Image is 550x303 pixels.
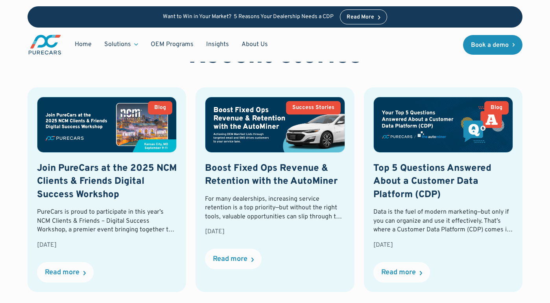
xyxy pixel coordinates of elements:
a: OEM Programs [144,37,200,52]
a: Insights [200,37,235,52]
div: [DATE] [373,241,513,249]
div: PureCars is proud to participate in this year’s NCM Clients & Friends – Digital Success Workshop,... [37,208,177,234]
div: [DATE] [37,241,177,249]
div: Read more [213,256,247,263]
div: Solutions [104,40,131,49]
p: Want to Win in Your Market? 5 Reasons Your Dealership Needs a CDP [163,14,334,20]
a: About Us [235,37,274,52]
div: Read more [45,269,79,276]
a: BlogTop 5 Questions Answered About a Customer Data Platform (CDP)Data is the fuel of modern marke... [364,87,522,292]
div: Solutions [98,37,144,52]
div: Data is the fuel of modern marketing—but only if you can organize and use it effectively. That’s ... [373,208,513,234]
a: BlogJoin PureCars at the 2025 NCM Clients & Friends Digital Success WorkshopPureCars is proud to ... [28,87,186,292]
div: [DATE] [205,227,345,236]
div: Read more [381,269,416,276]
div: Blog [154,105,166,111]
div: Read More [347,15,374,20]
h3: Join PureCars at the 2025 NCM Clients & Friends Digital Success Workshop [37,162,177,202]
div: Book a demo [471,42,509,48]
img: purecars logo [28,34,62,55]
div: Success Stories [292,105,334,111]
a: main [28,34,62,55]
h3: Top 5 Questions Answered About a Customer Data Platform (CDP) [373,162,513,202]
a: Home [68,37,98,52]
h2: Recent stories [188,41,362,72]
h3: Boost Fixed Ops Revenue & Retention with the AutoMiner [205,162,345,188]
a: Read More [340,9,387,24]
div: Blog [491,105,502,111]
a: Book a demo [463,35,523,55]
a: Success StoriesBoost Fixed Ops Revenue & Retention with the AutoMinerFor many dealerships, increa... [196,87,354,292]
div: For many dealerships, increasing service retention is a top priority—but without the right tools,... [205,195,345,221]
